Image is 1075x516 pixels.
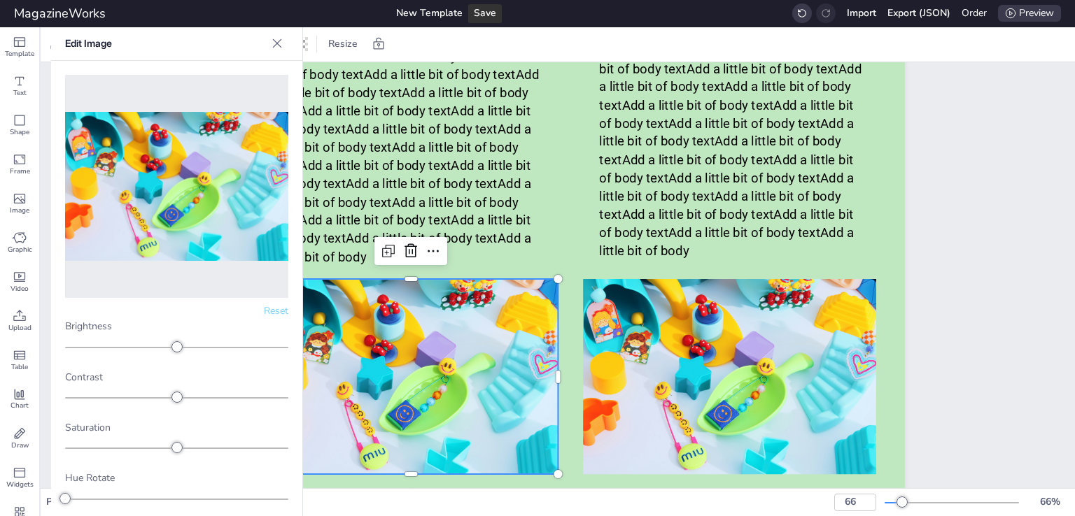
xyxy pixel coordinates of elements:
[847,6,876,21] div: Import
[65,471,288,486] div: Hue Rotate
[65,370,288,385] div: Contrast
[10,284,29,294] span: Video
[1033,494,1067,510] div: 66 %
[10,206,29,215] span: Image
[10,127,29,137] span: Shape
[325,36,360,52] span: Resize
[264,303,288,319] span: Reset
[8,245,32,255] span: Graphic
[962,6,987,20] a: Order
[65,420,288,436] div: Saturation
[887,6,950,21] div: Export (JSON)
[5,49,34,59] span: Template
[599,24,866,258] span: Add a little bit of body text Add a little bit of body textAdd a little bit of body textAdd a lit...
[65,112,288,261] img: https://images.unsplash.com/photo-1655087751207-1020c89f7eee?crop=entropy&cs=srgb&fm=jpg&ixid=M3w...
[14,3,106,24] div: MagazineWorks
[6,480,34,489] span: Widgets
[13,88,27,98] span: Text
[396,6,463,21] div: New Template
[11,362,28,372] span: Table
[46,494,459,510] div: Page 1 / 5
[998,5,1061,22] div: Preview
[834,494,876,510] input: Enter zoom percentage (1-500)
[276,30,544,264] span: Add a little bit of body text Add a little bit of body textAdd a little bit of body textAdd a lit...
[468,4,502,22] div: Save
[11,440,29,450] span: Draw
[10,166,30,176] span: Frame
[65,27,266,60] p: Edit Image
[65,319,288,334] div: Brightness
[8,323,31,333] span: Upload
[10,401,29,410] span: Chart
